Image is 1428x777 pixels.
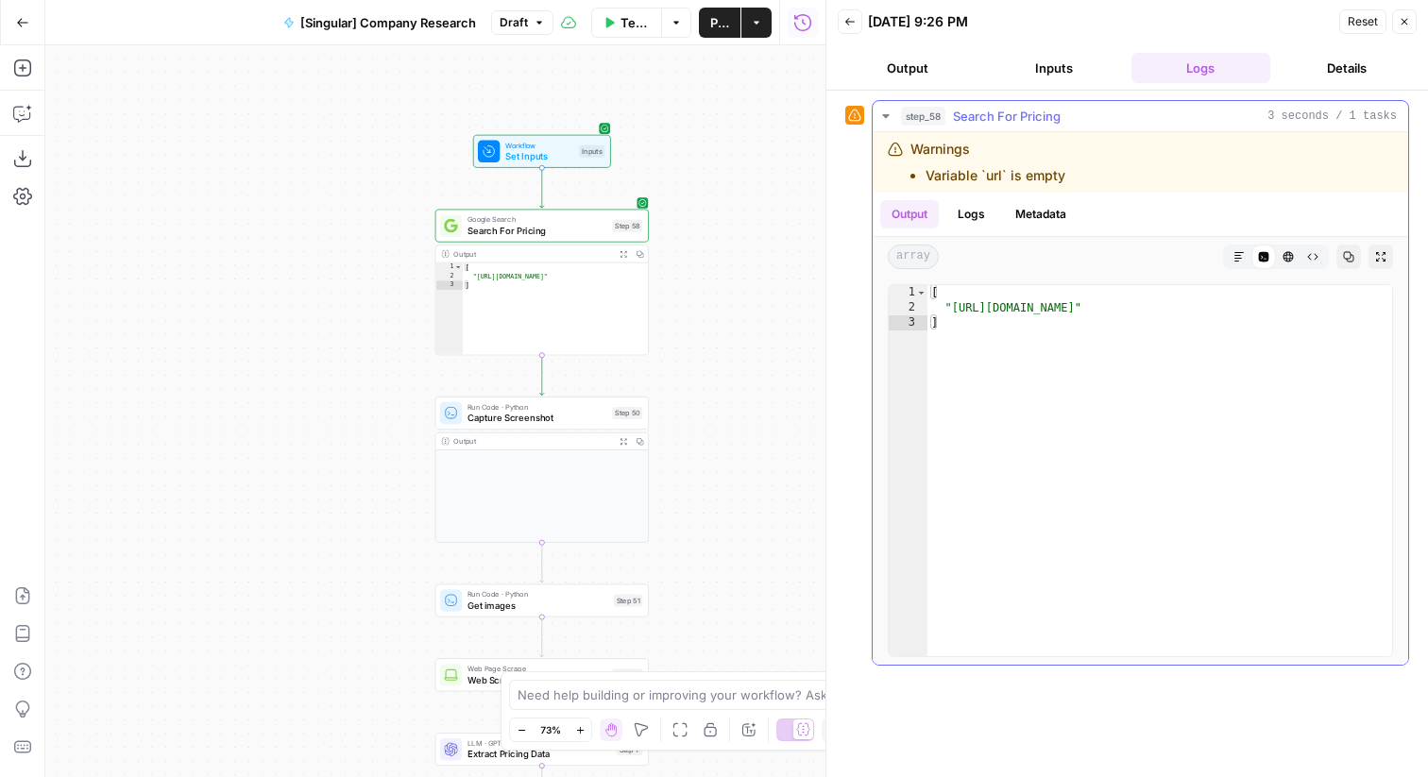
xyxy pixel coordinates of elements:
button: Inputs [984,53,1123,83]
span: Search For Pricing [953,107,1061,126]
span: Test Workflow [620,13,650,32]
div: 3 [435,280,462,289]
div: Run Code · PythonGet imagesStep 51 [435,583,649,617]
g: Edge from step_58 to step_50 [540,355,544,395]
div: 2 [889,300,927,315]
span: Extract Pricing Data [467,747,611,761]
div: Inputs [579,145,604,158]
div: LLM · GPT-4.1Extract Pricing DataStep 7 [435,733,649,766]
span: Reset [1348,13,1378,30]
div: Step 50 [612,407,642,419]
button: Test Workflow [591,8,661,38]
g: Edge from step_50 to step_51 [540,543,544,583]
div: WorkflowSet InputsInputs [435,135,649,168]
div: Step 58 [612,220,642,232]
button: [Singular] Company Research [272,8,487,38]
div: Output [453,436,610,448]
div: 3 [889,315,927,330]
div: 2 [435,272,462,280]
div: Output [453,248,610,260]
button: Output [880,200,939,228]
span: Search For Pricing [467,224,606,238]
div: Step 51 [614,594,643,606]
g: Edge from step_51 to step_23 [540,617,544,657]
span: Toggle code folding, rows 1 through 3 [916,285,926,300]
span: Workflow [505,140,573,151]
div: Google SearchSearch For PricingStep 58Output[ "[URL][DOMAIN_NAME]"] [435,210,649,356]
button: Logs [1131,53,1270,83]
button: Publish [699,8,740,38]
span: Publish [710,13,729,32]
li: Variable `url` is empty [926,166,1065,185]
button: Logs [946,200,996,228]
span: step_58 [901,107,945,126]
span: LLM · GPT-4.1 [467,737,611,749]
button: Output [838,53,977,83]
span: Draft [500,14,528,31]
span: 73% [540,722,561,737]
g: Edge from start to step_58 [540,168,544,208]
button: Details [1278,53,1417,83]
span: array [888,245,939,269]
div: 1 [889,285,927,300]
div: Step 7 [617,743,643,755]
button: 3 seconds / 1 tasks [873,101,1408,131]
span: Toggle code folding, rows 1 through 3 [454,262,462,271]
span: Web Page Scrape [467,663,606,674]
span: Google Search [467,214,606,226]
span: Web Scrape [467,673,606,687]
span: Set Inputs [505,149,573,163]
span: Get images [467,599,608,613]
div: 3 seconds / 1 tasks [873,132,1408,665]
button: Reset [1339,9,1386,34]
div: Warnings [910,140,1065,185]
div: Step 23 [612,668,642,681]
button: Draft [491,10,553,35]
button: Metadata [1004,200,1078,228]
span: Run Code · Python [467,401,606,413]
div: 1 [435,262,462,271]
span: Run Code · Python [467,589,608,600]
span: Capture Screenshot [467,411,606,425]
div: Web Page ScrapeWeb ScrapeStep 23 [435,658,649,691]
div: Run Code · PythonCapture ScreenshotStep 50Output [435,397,649,543]
span: [Singular] Company Research [300,13,476,32]
span: 3 seconds / 1 tasks [1267,108,1397,125]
